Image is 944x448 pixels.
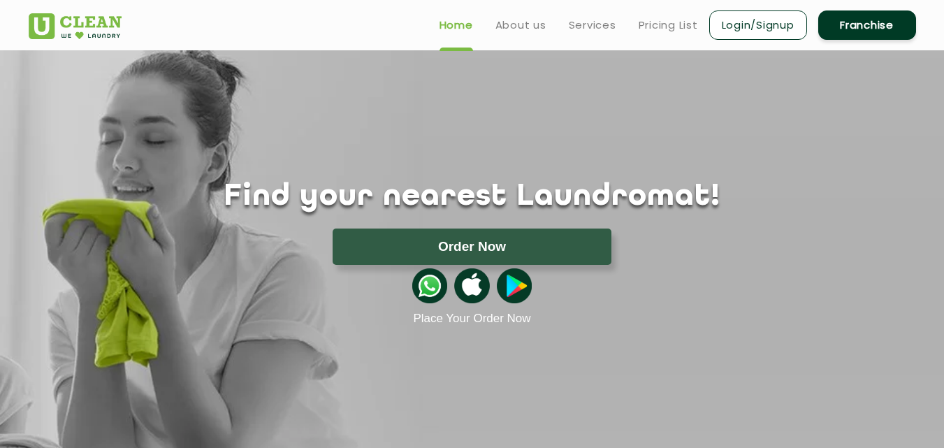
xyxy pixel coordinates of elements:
a: Pricing List [639,17,698,34]
a: Home [440,17,473,34]
img: whatsappicon.png [412,268,447,303]
a: Franchise [818,10,916,40]
a: Services [569,17,616,34]
button: Order Now [333,229,611,265]
img: UClean Laundry and Dry Cleaning [29,13,122,39]
a: Place Your Order Now [413,312,530,326]
a: Login/Signup [709,10,807,40]
img: apple-icon.png [454,268,489,303]
h1: Find your nearest Laundromat! [18,180,927,215]
img: playstoreicon.png [497,268,532,303]
a: About us [495,17,546,34]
